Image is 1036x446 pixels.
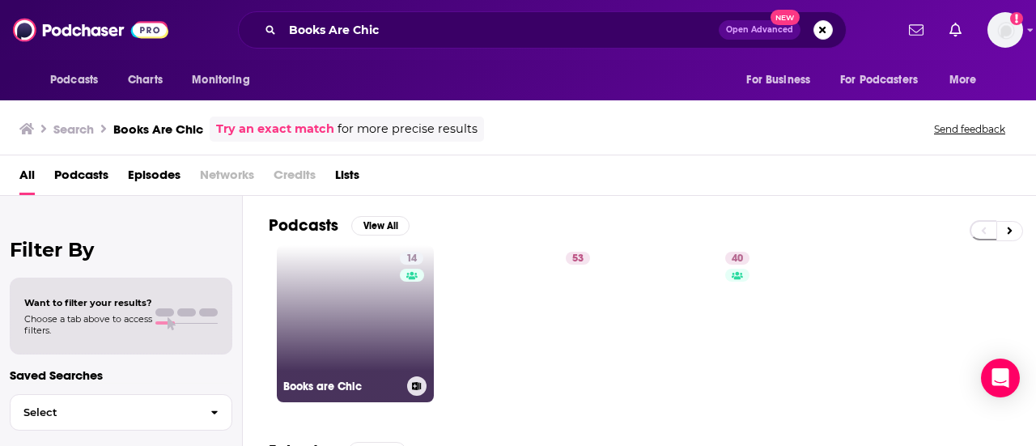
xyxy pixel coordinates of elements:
[238,11,847,49] div: Search podcasts, credits, & more...
[113,121,203,137] h3: Books Are Chic
[726,26,793,34] span: Open Advanced
[572,251,584,267] span: 53
[13,15,168,45] img: Podchaser - Follow, Share and Rate Podcasts
[902,16,930,44] a: Show notifications dropdown
[335,162,359,195] a: Lists
[216,120,334,138] a: Try an exact match
[987,12,1023,48] img: User Profile
[719,20,800,40] button: Open AdvancedNew
[10,367,232,383] p: Saved Searches
[10,238,232,261] h2: Filter By
[566,252,590,265] a: 53
[128,69,163,91] span: Charts
[269,215,410,236] a: PodcastsView All
[283,380,401,393] h3: Books are Chic
[192,69,249,91] span: Monitoring
[128,162,180,195] a: Episodes
[725,252,749,265] a: 40
[981,359,1020,397] div: Open Intercom Messenger
[24,297,152,308] span: Want to filter your results?
[180,65,270,96] button: open menu
[50,69,98,91] span: Podcasts
[53,121,94,137] h3: Search
[735,65,830,96] button: open menu
[274,162,316,195] span: Credits
[1010,12,1023,25] svg: Add a profile image
[943,16,968,44] a: Show notifications dropdown
[11,407,197,418] span: Select
[54,162,108,195] a: Podcasts
[117,65,172,96] a: Charts
[771,10,800,25] span: New
[949,69,977,91] span: More
[282,17,719,43] input: Search podcasts, credits, & more...
[269,215,338,236] h2: Podcasts
[830,65,941,96] button: open menu
[39,65,119,96] button: open menu
[10,394,232,431] button: Select
[938,65,997,96] button: open menu
[732,251,743,267] span: 40
[440,245,597,402] a: 53
[840,69,918,91] span: For Podcasters
[987,12,1023,48] button: Show profile menu
[987,12,1023,48] span: Logged in as sierra.swanson
[406,251,417,267] span: 14
[746,69,810,91] span: For Business
[929,122,1010,136] button: Send feedback
[19,162,35,195] a: All
[338,120,478,138] span: for more precise results
[400,252,423,265] a: 14
[351,216,410,236] button: View All
[603,245,760,402] a: 40
[24,313,152,336] span: Choose a tab above to access filters.
[200,162,254,195] span: Networks
[277,245,434,402] a: 14Books are Chic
